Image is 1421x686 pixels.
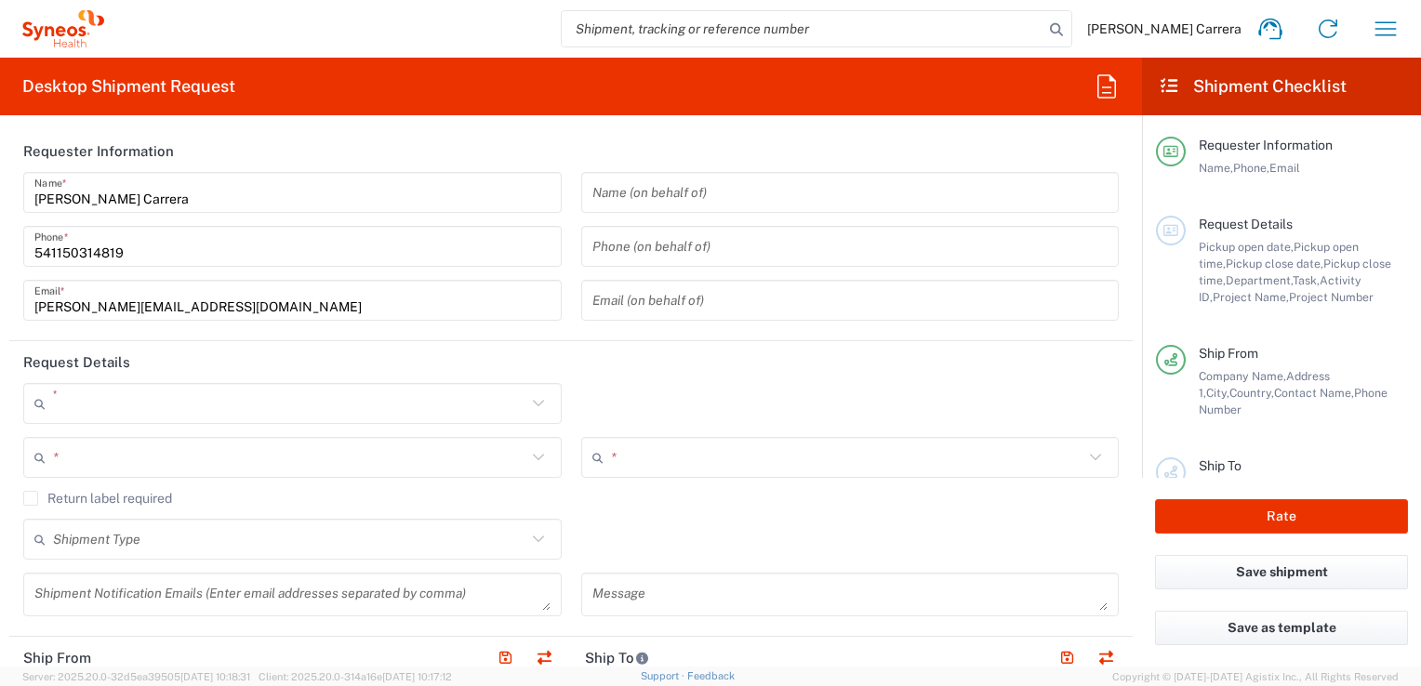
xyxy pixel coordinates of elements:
[562,11,1043,46] input: Shipment, tracking or reference number
[1155,611,1408,645] button: Save as template
[259,671,452,682] span: Client: 2025.20.0-314a16e
[1206,386,1229,400] span: City,
[22,75,235,98] h2: Desktop Shipment Request
[23,649,91,667] h2: Ship From
[1226,273,1293,287] span: Department,
[1112,668,1399,685] span: Copyright © [DATE]-[DATE] Agistix Inc., All Rights Reserved
[180,671,250,682] span: [DATE] 10:18:31
[1199,369,1286,383] span: Company Name,
[1226,257,1323,270] span: Pickup close date,
[1233,161,1269,175] span: Phone,
[1213,290,1289,304] span: Project Name,
[1289,290,1374,304] span: Project Number
[23,491,172,506] label: Return label required
[1155,555,1408,589] button: Save shipment
[1155,499,1408,534] button: Rate
[1274,386,1354,400] span: Contact Name,
[687,670,735,681] a: Feedback
[1199,240,1294,254] span: Pickup open date,
[1199,138,1333,152] span: Requester Information
[1087,20,1242,37] span: [PERSON_NAME] Carrera
[1199,346,1258,361] span: Ship From
[23,353,130,372] h2: Request Details
[1159,75,1347,98] h2: Shipment Checklist
[1199,458,1242,473] span: Ship To
[1269,161,1300,175] span: Email
[22,671,250,682] span: Server: 2025.20.0-32d5ea39505
[585,649,649,667] h2: Ship To
[1229,386,1274,400] span: Country,
[1199,217,1293,231] span: Request Details
[1199,161,1233,175] span: Name,
[1293,273,1320,287] span: Task,
[382,671,452,682] span: [DATE] 10:17:12
[641,670,687,681] a: Support
[23,142,174,161] h2: Requester Information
